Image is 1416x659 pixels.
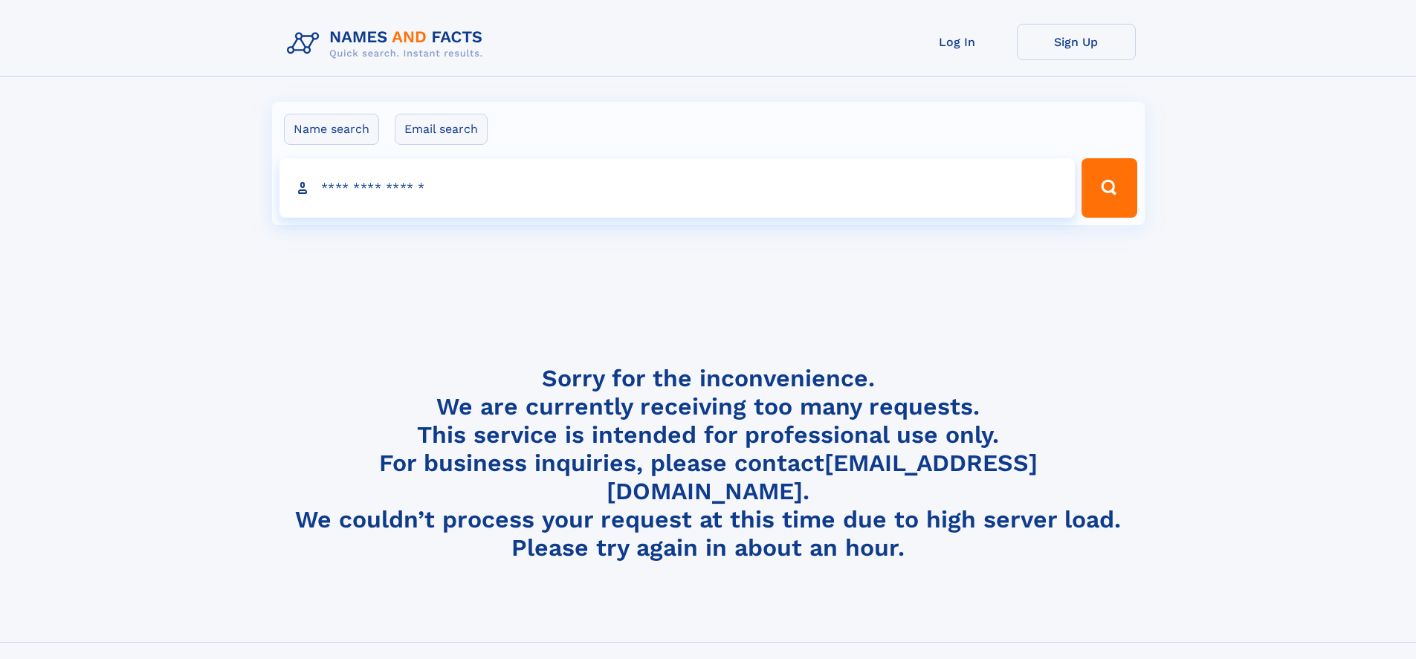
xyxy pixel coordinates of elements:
[395,114,488,145] label: Email search
[279,158,1076,218] input: search input
[281,24,495,64] img: Logo Names and Facts
[281,364,1136,562] h4: Sorry for the inconvenience. We are currently receiving too many requests. This service is intend...
[284,114,379,145] label: Name search
[898,24,1017,60] a: Log In
[1082,158,1137,218] button: Search Button
[607,449,1038,505] a: [EMAIL_ADDRESS][DOMAIN_NAME]
[1017,24,1136,60] a: Sign Up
